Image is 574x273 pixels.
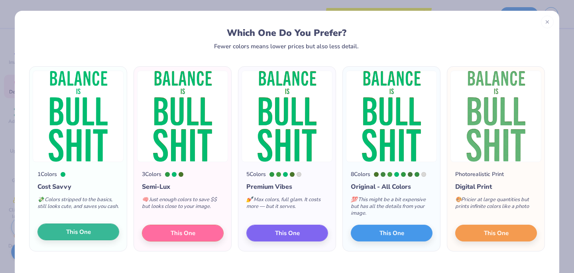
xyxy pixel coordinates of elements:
button: This One [455,225,537,241]
div: 7741 C [381,172,385,177]
div: Digital Print [455,182,537,192]
div: Cool Gray 1 C [421,172,426,177]
div: 7738 C [387,172,392,177]
div: 1 Colors [37,170,57,178]
div: 7739 C [165,172,170,177]
div: Premium Vibes [246,182,328,192]
div: 7742 C [408,172,413,177]
span: This One [484,229,509,238]
div: 364 C [290,172,295,177]
div: 7738 C [276,172,281,177]
div: 7739 C [401,172,406,177]
button: This One [246,225,328,241]
div: 7480 C [283,172,288,177]
div: Cost Savvy [37,182,119,192]
span: 🎨 [455,196,462,203]
div: 364 C [374,172,379,177]
span: 💯 [351,196,357,203]
div: Max colors, full glam. It costs more — but it serves. [246,192,328,218]
div: Which One Do You Prefer? [37,28,537,38]
button: This One [351,225,432,241]
div: This might be a bit expensive but has all the details from your image. [351,192,432,225]
div: 5 Colors [246,170,266,178]
img: 1 color option [33,71,124,162]
div: 7480 C [172,172,177,177]
span: 💅 [246,196,253,203]
span: This One [275,229,300,238]
button: This One [142,225,224,241]
span: 💸 [37,196,44,203]
img: 5 color option [242,71,332,162]
span: This One [66,227,91,237]
img: 3 color option [137,71,228,162]
div: 7740 C [415,172,419,177]
div: Colors stripped to the basics, still looks cute, and saves you cash. [37,192,119,218]
div: Just enough colors to save $$ but looks close to your image. [142,192,224,218]
div: Cool Gray 1 C [297,172,301,177]
span: This One [379,229,404,238]
span: 🧠 [142,196,148,203]
div: 7480 C [61,172,65,177]
div: 7739 C [269,172,274,177]
div: 7480 C [394,172,399,177]
img: 8 color option [346,71,437,162]
div: Photorealistic Print [455,170,504,178]
div: Semi-Lux [142,182,224,192]
div: 3 Colors [142,170,161,178]
button: This One [37,224,119,240]
span: This One [171,229,195,238]
div: Pricier at large quantities but prints infinite colors like a photo [455,192,537,218]
div: 364 C [179,172,183,177]
img: Photorealistic preview [450,71,541,162]
div: 8 Colors [351,170,370,178]
div: Original - All Colors [351,182,432,192]
div: Fewer colors means lower prices but also less detail. [214,43,359,49]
